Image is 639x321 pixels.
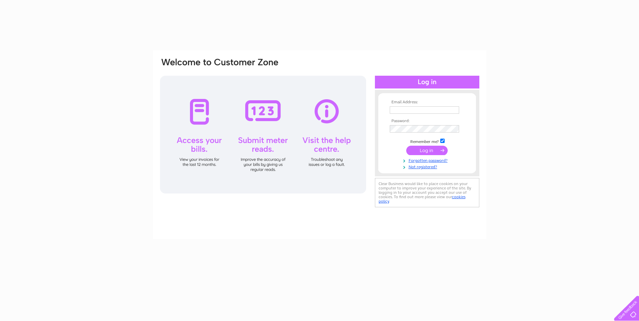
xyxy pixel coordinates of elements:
[388,119,466,123] th: Password:
[390,163,466,170] a: Not registered?
[379,194,466,204] a: cookies policy
[390,157,466,163] a: Forgotten password?
[388,100,466,105] th: Email Address:
[388,138,466,144] td: Remember me?
[406,146,448,155] input: Submit
[375,178,479,207] div: Clear Business would like to place cookies on your computer to improve your experience of the sit...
